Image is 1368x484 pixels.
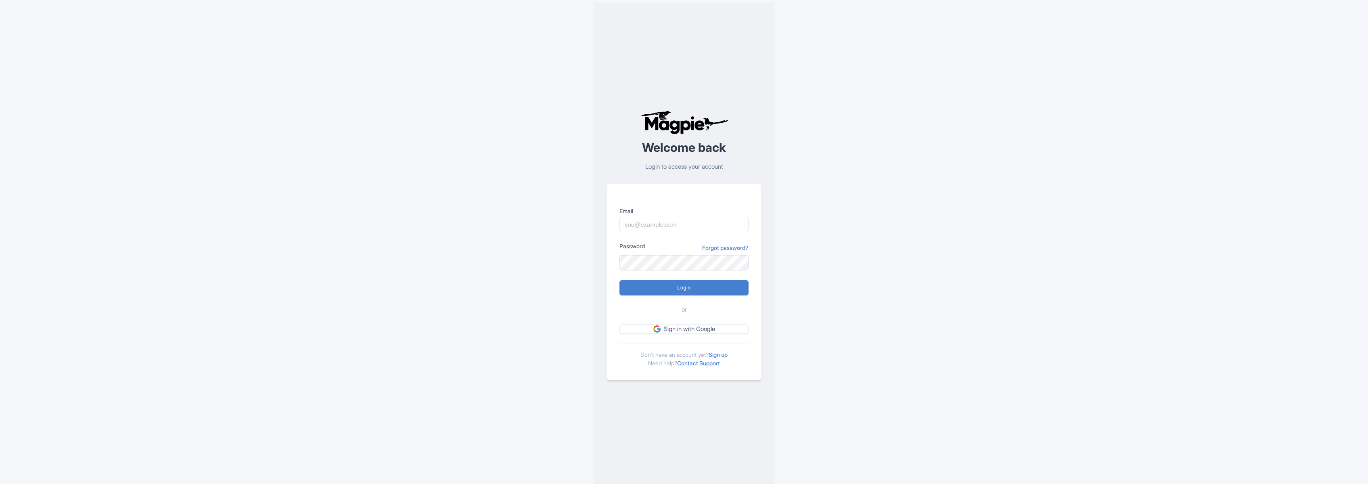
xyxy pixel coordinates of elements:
input: you@example.com [619,217,749,232]
span: or [682,305,687,314]
img: google.svg [653,325,661,333]
h2: Welcome back [607,141,761,154]
div: Don't have an account yet? Need help? [619,344,749,367]
img: logo-ab69f6fb50320c5b225c76a69d11143b.png [639,110,730,134]
label: Password [619,242,645,250]
input: Login [619,280,749,295]
p: Login to access your account [607,162,761,172]
label: Email [619,207,749,215]
a: Sign up [709,351,728,358]
a: Forgot password? [702,243,749,252]
a: Sign in with Google [619,324,749,334]
a: Contact Support [677,360,720,367]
